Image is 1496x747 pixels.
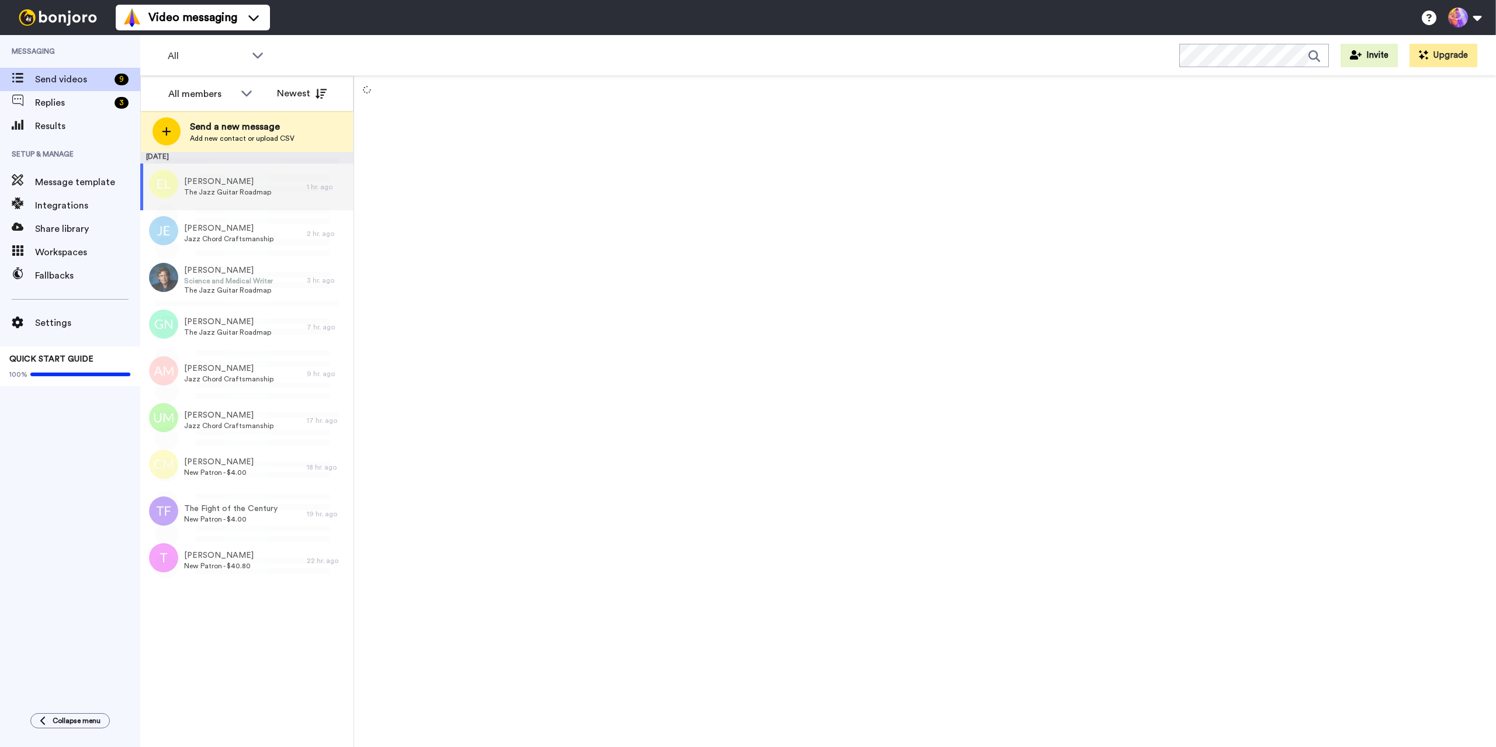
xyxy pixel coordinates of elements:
img: tf.png [149,496,178,526]
div: 22 hr. ago [307,556,348,565]
span: Fallbacks [35,269,140,283]
span: Jazz Chord Craftsmanship [184,234,273,244]
button: Collapse menu [30,713,110,728]
span: Results [35,119,140,133]
span: [PERSON_NAME] [184,409,273,421]
img: vm-color.svg [123,8,141,27]
span: All [168,49,246,63]
button: Upgrade [1410,44,1477,67]
span: Jazz Chord Craftsmanship [184,374,273,384]
div: 2 hr. ago [307,229,348,238]
span: New Patron - $4.00 [184,468,254,477]
span: 100% [9,370,27,379]
img: um.png [149,403,178,432]
span: Video messaging [148,9,237,26]
span: The Jazz Guitar Roadmap [184,328,271,337]
span: Workspaces [35,245,140,259]
span: Science and Medical Writer [184,276,273,286]
div: All members [168,87,235,101]
span: [PERSON_NAME] [184,223,273,234]
div: 7 hr. ago [307,322,348,332]
span: Jazz Chord Craftsmanship [184,421,273,430]
span: Share library [35,222,140,236]
div: 3 [115,97,129,109]
div: 3 hr. ago [307,276,348,285]
span: Send a new message [190,120,295,134]
span: The Jazz Guitar Roadmap [184,187,271,197]
div: 18 hr. ago [307,463,348,472]
span: Replies [35,96,110,110]
img: am.png [149,356,178,385]
img: el.png [149,169,178,199]
span: The Jazz Guitar Roadmap [184,286,273,295]
img: je.png [149,216,178,245]
span: Collapse menu [53,716,101,725]
span: [PERSON_NAME] [184,316,271,328]
span: Message template [35,175,140,189]
div: 17 hr. ago [307,416,348,425]
img: fe830bac-7a16-4ffc-aa01-55b693fcdf01.jpg [149,263,178,292]
button: Newest [268,82,335,105]
span: Settings [35,316,140,330]
span: Integrations [35,199,140,213]
span: QUICK START GUIDE [9,355,93,363]
div: 19 hr. ago [307,509,348,519]
div: 9 hr. ago [307,369,348,378]
div: 1 hr. ago [307,182,348,192]
img: gn.png [149,310,178,339]
img: bj-logo-header-white.svg [14,9,102,26]
button: Invite [1341,44,1398,67]
div: 9 [115,74,129,85]
span: The Fight of the Century [184,503,278,515]
img: cm.png [149,450,178,479]
span: New Patron - $40.80 [184,561,254,571]
img: t.png [149,543,178,572]
span: Send videos [35,72,110,86]
span: [PERSON_NAME] [184,363,273,374]
span: [PERSON_NAME] [184,265,273,276]
span: [PERSON_NAME] [184,176,271,187]
span: [PERSON_NAME] [184,456,254,468]
div: [DATE] [140,152,354,164]
span: [PERSON_NAME] [184,550,254,561]
span: New Patron - $4.00 [184,515,278,524]
span: Add new contact or upload CSV [190,134,295,143]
